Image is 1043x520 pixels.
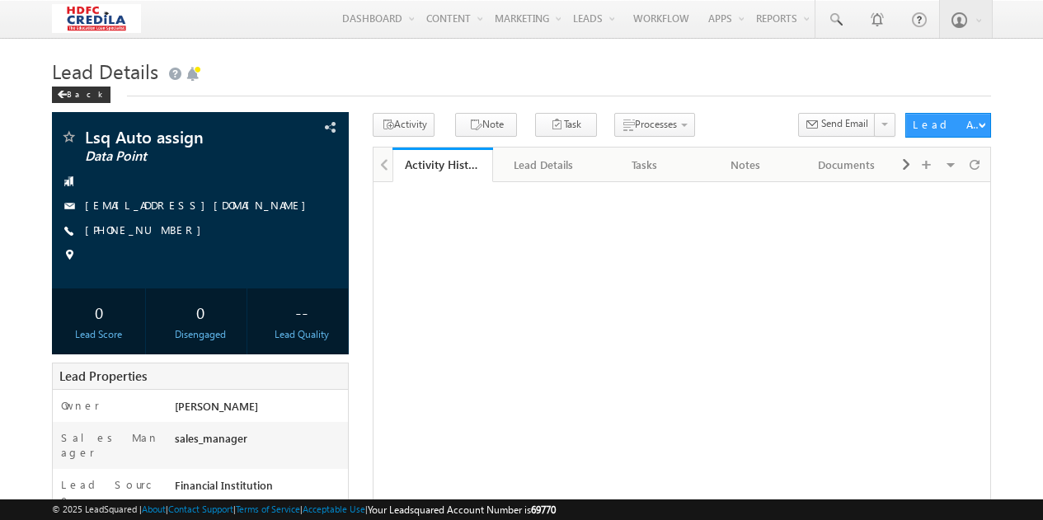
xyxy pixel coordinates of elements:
a: [EMAIL_ADDRESS][DOMAIN_NAME] [85,198,314,212]
a: Tasks [594,148,696,182]
button: Task [535,113,597,137]
a: [PHONE_NUMBER] [85,223,209,237]
label: Owner [61,398,100,413]
div: Notes [709,155,782,175]
a: Terms of Service [236,504,300,514]
a: Notes [696,148,797,182]
a: Contact Support [168,504,233,514]
div: sales_manager [171,430,348,453]
a: Back [52,86,119,100]
div: 0 [157,297,242,327]
div: Activity History [405,157,482,172]
img: Custom Logo [52,4,140,33]
div: -- [259,297,344,327]
button: Processes [614,113,695,137]
label: Sales Manager [61,430,160,460]
div: Financial Institution [171,477,348,500]
span: Lsq Auto assign [85,129,267,145]
div: Lead Quality [259,327,344,342]
div: Tasks [608,155,681,175]
div: Lead Score [56,327,141,342]
div: Disengaged [157,327,242,342]
span: Your Leadsquared Account Number is [368,504,556,516]
span: © 2025 LeadSquared | | | | | [52,502,556,518]
div: Documents [810,155,883,175]
button: Activity [373,113,435,137]
a: Acceptable Use [303,504,365,514]
button: Lead Actions [905,113,990,138]
a: Activity History [392,148,494,182]
span: 69770 [531,504,556,516]
a: About [142,504,166,514]
div: Back [52,87,110,103]
div: 0 [56,297,141,327]
span: Lead Properties [59,368,147,384]
span: Send Email [821,116,868,131]
div: Lead Details [506,155,580,175]
span: Lead Details [52,58,158,84]
span: Processes [635,118,677,130]
a: Documents [796,148,898,182]
button: Send Email [798,113,876,137]
a: Lead Details [493,148,594,182]
div: Lead Actions [913,117,983,132]
button: Note [455,113,517,137]
span: Data Point [85,148,267,165]
label: Lead Source [61,477,160,507]
li: Activity History [392,148,494,180]
span: [PERSON_NAME] [175,399,258,413]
